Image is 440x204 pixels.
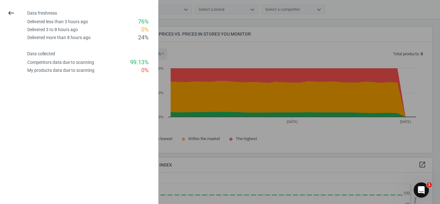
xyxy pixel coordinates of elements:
[141,66,149,74] div: 0 %
[27,10,158,16] h4: Data freshness
[27,67,94,73] div: My products data due to scanning
[27,27,78,33] div: Delivered 3 to 8 hours ago
[138,18,149,26] div: 76 %
[27,51,158,57] h4: Data collected
[130,58,149,66] div: 99.13 %
[141,26,149,34] div: 0 %
[414,182,429,198] iframe: Intercom live chat
[4,6,18,21] button: keyboard_backspace
[138,34,149,42] div: 24 %
[7,9,15,17] i: keyboard_backspace
[27,35,91,41] div: Delivered more than 8 hours ago
[427,182,432,187] span: 1
[27,59,94,65] div: Competitors data due to scanning
[27,19,88,25] div: Delivered less than 3 hours ago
